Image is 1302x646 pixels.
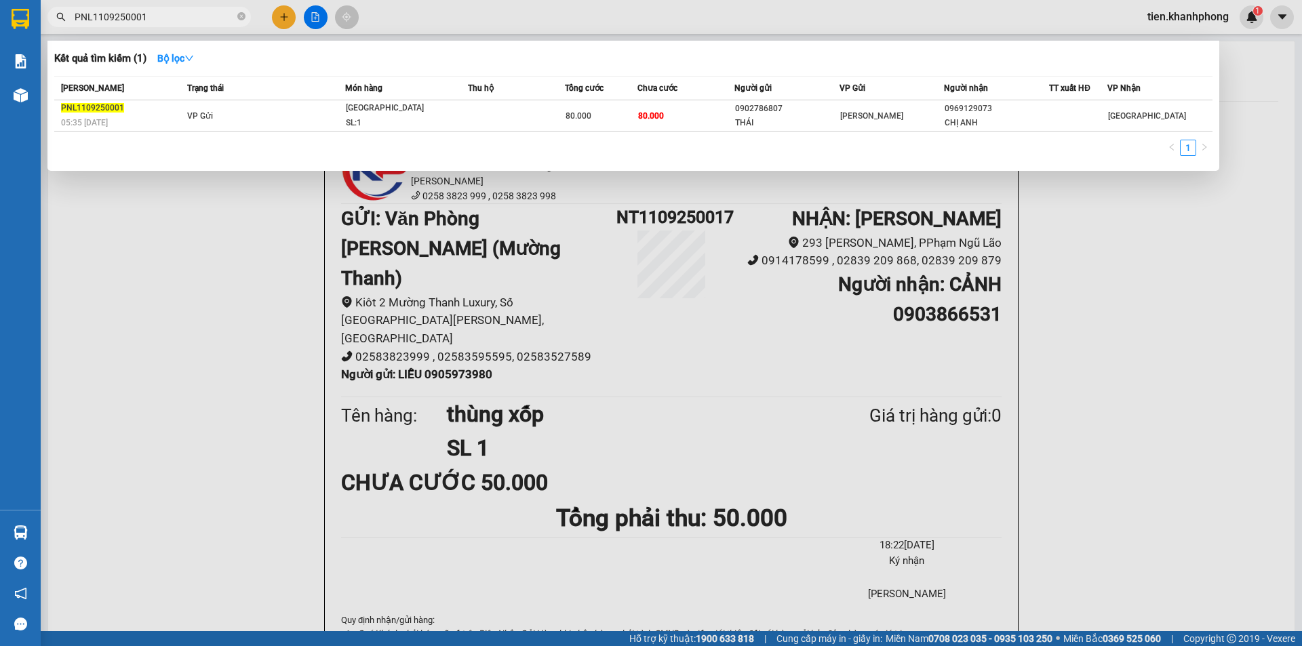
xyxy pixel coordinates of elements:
[146,47,205,69] button: Bộ lọcdown
[565,83,604,93] span: Tổng cước
[1196,140,1212,156] li: Next Page
[1108,111,1186,121] span: [GEOGRAPHIC_DATA]
[944,83,988,93] span: Người nhận
[14,618,27,630] span: message
[14,54,28,68] img: solution-icon
[735,116,839,130] div: THÁI
[61,103,124,113] span: PNL1109250001
[14,525,28,540] img: warehouse-icon
[56,12,66,22] span: search
[637,83,677,93] span: Chưa cước
[945,116,1048,130] div: CHỊ ANH
[75,9,235,24] input: Tìm tên, số ĐT hoặc mã đơn
[237,11,245,24] span: close-circle
[945,102,1048,116] div: 0969129073
[14,557,27,569] span: question-circle
[87,20,130,107] b: BIÊN NHẬN GỬI HÀNG
[1107,83,1141,93] span: VP Nhận
[187,111,213,121] span: VP Gửi
[1164,140,1180,156] li: Previous Page
[1181,140,1196,155] a: 1
[147,17,180,49] img: logo.jpg
[735,102,839,116] div: 0902786807
[734,83,772,93] span: Người gửi
[54,52,146,66] h3: Kết quả tìm kiếm ( 1 )
[638,111,664,121] span: 80.000
[187,83,224,93] span: Trạng thái
[1180,140,1196,156] li: 1
[566,111,591,121] span: 80.000
[840,111,903,121] span: [PERSON_NAME]
[1196,140,1212,156] button: right
[468,83,494,93] span: Thu hộ
[14,88,28,102] img: warehouse-icon
[61,118,108,127] span: 05:35 [DATE]
[1049,83,1090,93] span: TT xuất HĐ
[12,9,29,29] img: logo-vxr
[114,52,186,62] b: [DOMAIN_NAME]
[346,116,448,131] div: SL: 1
[17,17,85,85] img: logo.jpg
[61,83,124,93] span: [PERSON_NAME]
[114,64,186,81] li: (c) 2017
[345,83,382,93] span: Món hàng
[237,12,245,20] span: close-circle
[1200,143,1208,151] span: right
[346,101,448,116] div: [GEOGRAPHIC_DATA]
[1164,140,1180,156] button: left
[184,54,194,63] span: down
[14,587,27,600] span: notification
[840,83,865,93] span: VP Gửi
[157,53,194,64] strong: Bộ lọc
[17,87,77,151] b: [PERSON_NAME]
[1168,143,1176,151] span: left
